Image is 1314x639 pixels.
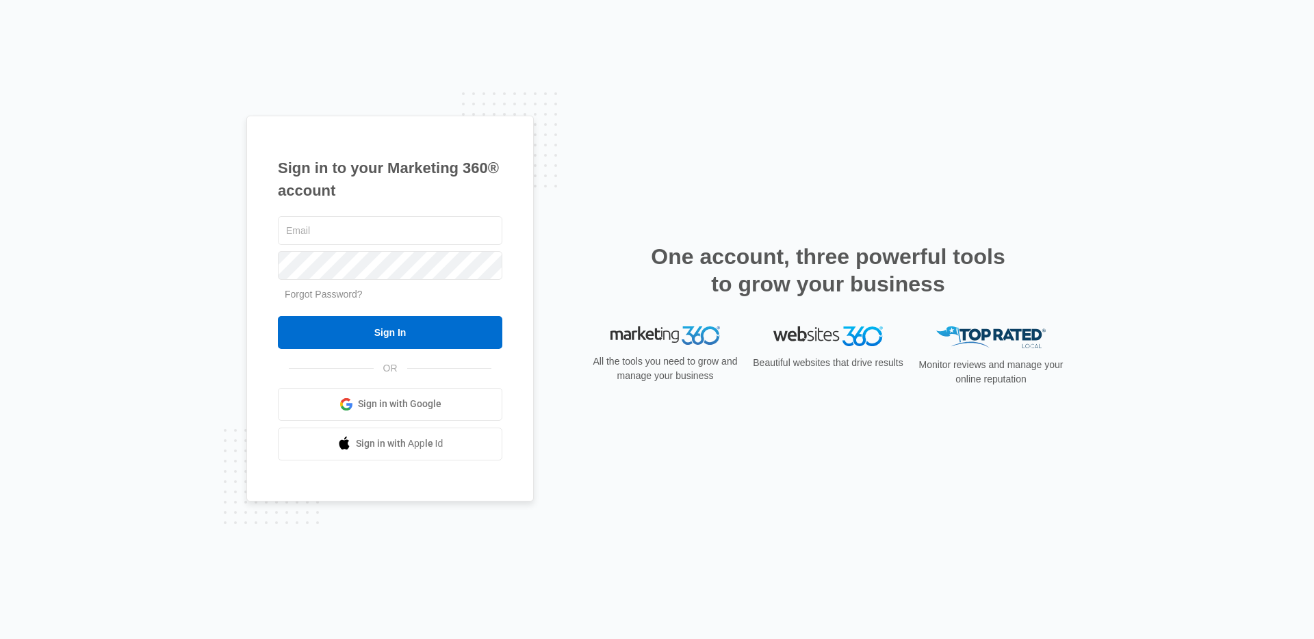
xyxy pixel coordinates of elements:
[936,326,1046,349] img: Top Rated Local
[751,356,905,370] p: Beautiful websites that drive results
[374,361,407,376] span: OR
[589,354,742,383] p: All the tools you need to grow and manage your business
[356,436,443,451] span: Sign in with Apple Id
[610,326,720,345] img: Marketing 360
[278,316,502,349] input: Sign In
[914,358,1068,387] p: Monitor reviews and manage your online reputation
[773,326,883,346] img: Websites 360
[358,397,441,411] span: Sign in with Google
[278,157,502,202] h1: Sign in to your Marketing 360® account
[647,243,1009,298] h2: One account, three powerful tools to grow your business
[278,388,502,421] a: Sign in with Google
[278,216,502,245] input: Email
[285,289,363,300] a: Forgot Password?
[278,428,502,460] a: Sign in with Apple Id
